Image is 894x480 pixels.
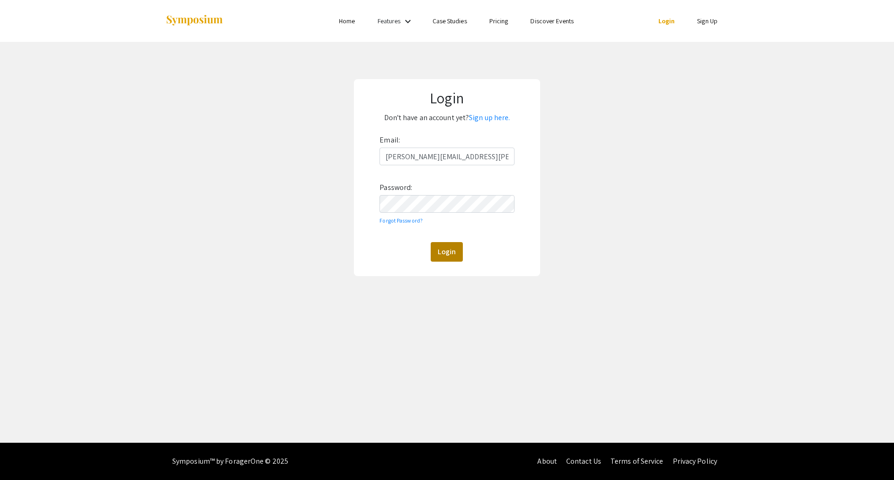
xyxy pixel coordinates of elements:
a: Features [378,17,401,25]
a: Forgot Password? [379,217,423,224]
a: Pricing [489,17,508,25]
mat-icon: Expand Features list [402,16,413,27]
a: Home [339,17,355,25]
img: Symposium by ForagerOne [165,14,223,27]
a: Discover Events [530,17,574,25]
label: Email: [379,133,400,148]
a: Contact Us [566,456,601,466]
a: Terms of Service [610,456,664,466]
label: Password: [379,180,412,195]
a: Login [658,17,675,25]
a: Privacy Policy [673,456,717,466]
h1: Login [363,89,531,107]
button: Login [431,242,463,262]
a: About [537,456,557,466]
a: Sign up here. [469,113,510,122]
a: Case Studies [433,17,467,25]
a: Sign Up [697,17,718,25]
iframe: Chat [7,438,40,473]
div: Symposium™ by ForagerOne © 2025 [172,443,288,480]
p: Don't have an account yet? [363,110,531,125]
